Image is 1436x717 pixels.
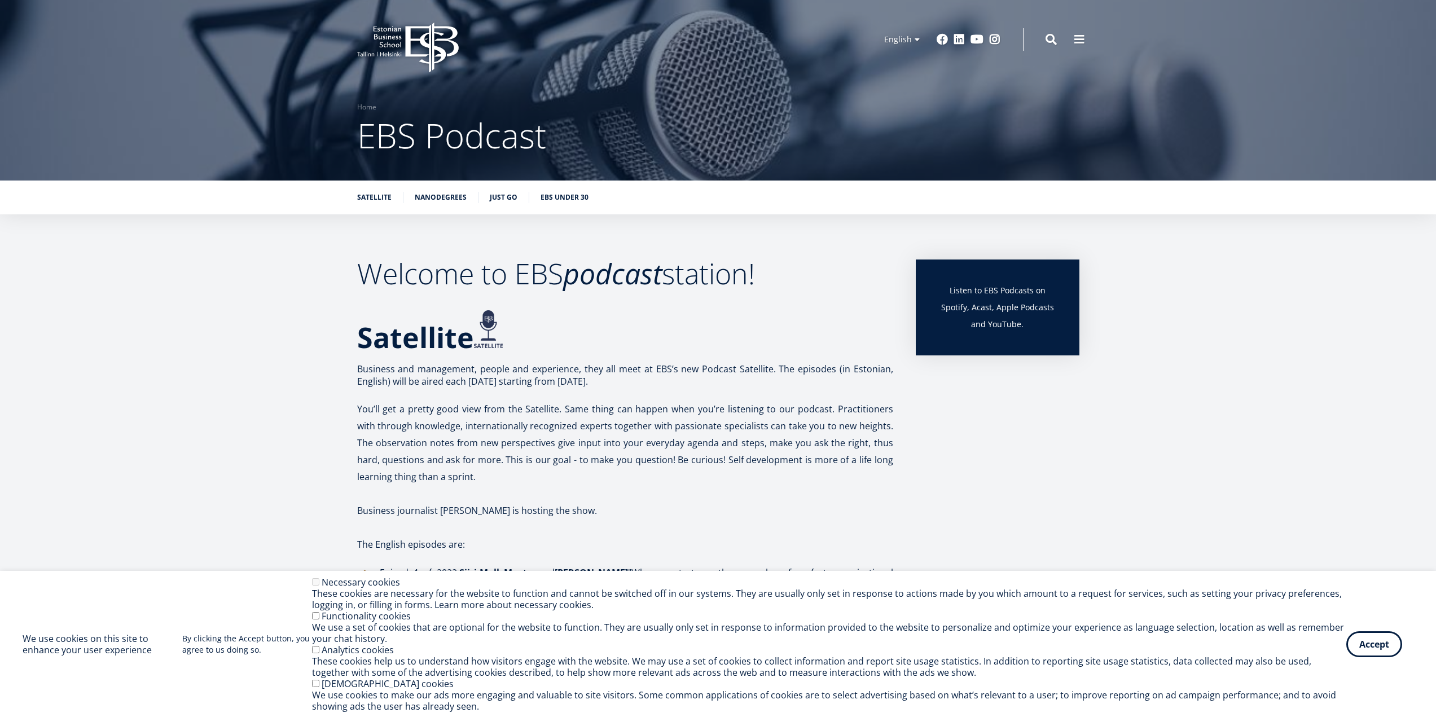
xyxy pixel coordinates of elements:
[322,678,454,690] label: [DEMOGRAPHIC_DATA] cookies
[312,689,1346,712] div: We use cookies to make our ads more engaging and valuable to site visitors. Some common applicati...
[182,633,312,656] p: By clicking the Accept button, you agree to us doing so.
[312,588,1346,610] div: These cookies are necessary for the website to function and cannot be switched off in our systems...
[312,622,1346,644] div: We use a set of cookies that are optional for the website to function. They are usually only set ...
[322,610,411,622] label: Functionality cookies
[357,363,893,388] p: Business and management, people and experience, they all meet at EBS’s new Podcast Satellite. The...
[954,34,965,45] a: Linkedin
[23,633,182,656] h2: We use cookies on this site to enhance your user experience
[490,192,517,203] a: Just go
[357,259,893,288] h2: Welcome to EBS station!
[357,502,893,519] p: Business journalist [PERSON_NAME] is hosting the show.
[937,34,948,45] a: Facebook
[970,34,983,45] a: Youtube
[563,254,662,293] em: podcast
[459,566,539,579] strong: Siiri-Mall Musten
[938,282,1057,333] p: Listen to EBS Podcasts on Spotify, Acast, Apple Podcasts and YouTube.
[1346,631,1402,657] button: Accept
[322,576,400,588] label: Necessary cookies
[555,566,628,579] strong: [PERSON_NAME]
[357,318,474,357] strong: Satellite
[415,192,467,203] a: Nanodegrees
[541,192,589,203] a: EBS Under 30
[989,34,1000,45] a: Instagram
[357,192,392,203] a: Satellite
[357,536,893,553] p: The English episodes are:
[322,644,394,656] label: Analytics cookies
[357,564,893,632] li: Episod 4 of 2022: and "Why are start-ups the examples of perfect organisational culture? Listen: , ,
[357,401,893,485] p: You’ll get a pretty good view from the Satellite. Same thing can happen when you’re listening to ...
[357,102,376,113] a: Home
[312,656,1346,678] div: These cookies help us to understand how visitors engage with the website. We may use a set of coo...
[357,112,546,159] span: EBS Podcast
